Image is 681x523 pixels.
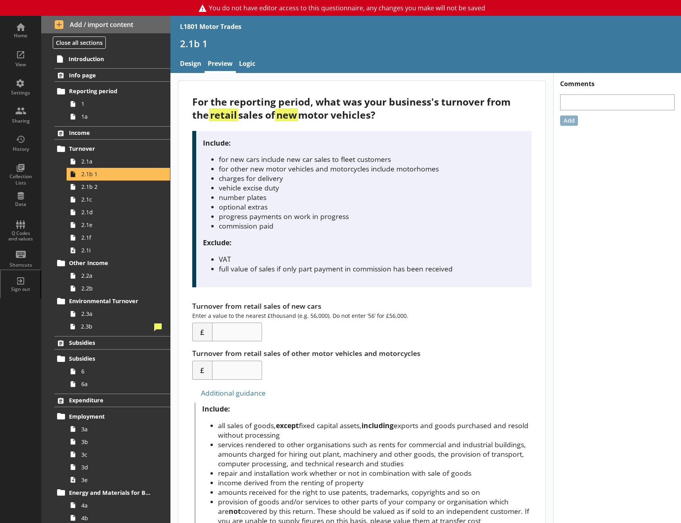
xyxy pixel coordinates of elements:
span: Reporting period [69,87,151,95]
li: Employment3a3b3c3d3e [58,410,170,486]
button: Close all sections [53,37,106,49]
li: Turnover2.1a2.1b 12.1b 22.1c2.1d2.1e2.1f2.1i [58,142,170,257]
a: Other Income [54,257,170,269]
a: Income [54,126,170,140]
a: 2.3a [67,308,170,320]
span: 1a [81,113,155,120]
a: Logic [236,56,258,73]
div: L1801 Motor Trades [180,22,241,31]
li: charges for delivery [219,173,524,183]
li: income derived from the renting of property [218,478,531,487]
li: Other Income2.2a2.2b [58,257,170,295]
span: 3b [81,438,155,446]
li: Environmental Turnover2.3a2.3b [58,295,170,333]
span: Turnover [69,145,151,152]
div: View [7,62,34,68]
a: Subsidies [54,336,170,350]
span: Energy and Materials for Business Use [69,489,151,496]
span: Add / import content [55,20,157,29]
li: optional extras [219,202,524,212]
a: 2.1b 2 [67,181,170,193]
li: VAT [219,254,524,264]
a: Introduction [54,52,170,65]
div: Sign out [7,286,34,292]
li: Subsidies66a [58,352,170,390]
a: 3e [67,473,170,486]
span: 2.2a [81,272,155,279]
strong: except [276,421,299,430]
div: History [7,146,34,152]
span: Employment [69,413,151,420]
span: 4b [81,514,155,522]
strong: retail [209,108,238,121]
a: Preview [205,56,236,73]
li: vehicle excise duty [219,183,524,192]
span: 6 [81,367,155,375]
div: Home [7,33,34,39]
span: 3d [81,463,155,471]
h1: Comments [554,73,681,88]
a: 2.1d [67,206,170,219]
span: 3e [81,476,155,484]
li: for new cars include new car sales to fleet customers [219,154,524,164]
strong: Include: [202,404,230,413]
a: 2.2a [67,269,170,282]
span: Income [69,129,151,137]
a: 3b [67,435,170,448]
a: 3a [67,423,170,435]
a: 1 [67,98,170,110]
li: progress payments on work in progress [219,212,524,221]
li: for other new motor vehicles and motorcycles include motorhomes [219,164,524,173]
a: 4a [67,499,170,511]
a: 2.1i [67,244,170,257]
span: 2.1b 1 [81,170,155,178]
li: services rendered to other organisations such as rents for commercial and industrial buildings, a... [218,440,531,468]
strong: new [275,108,298,121]
span: 2.3b [81,323,151,330]
a: 2.1b 1 [67,168,170,181]
div: Collection Lists [7,173,34,186]
a: Energy and Materials for Business Use [54,486,170,499]
span: 1 [81,100,155,108]
span: Subsidies [69,355,151,362]
a: 1a [67,110,170,123]
span: 2.3a [81,310,155,317]
span: 2.1f [81,234,155,241]
span: 2.1c [81,196,155,203]
li: number plates [219,192,524,202]
span: Introduction [69,55,151,63]
span: 3c [81,451,155,458]
span: 2.1i [81,246,155,254]
a: 2.1c [67,193,170,206]
span: 2.1e [81,221,155,229]
li: IncomeTurnover2.1a2.1b 12.1b 22.1c2.1d2.1e2.1f2.1iOther Income2.2a2.2bEnvironmental Turnover2.3a2.3b [41,126,170,333]
li: commission paid [219,221,524,231]
span: 4a [81,502,155,509]
a: 2.1f [67,231,170,244]
span: 3a [81,425,155,433]
a: Reporting period [54,85,170,98]
span: Other Income [69,259,151,267]
a: Environmental Turnover [54,295,170,308]
strong: Include: [203,138,231,148]
strong: not [229,506,241,516]
li: repair and installation work whether or not in combination with sale of goods [218,468,531,478]
span: Info page [69,71,151,79]
h1: 2.1b 1 [180,37,672,50]
li: full value of sales if only part payment in commission has been received [219,264,524,273]
div: Data [7,201,34,208]
a: Info page [54,68,170,82]
div: For the reporting period, what was your business's turnover from the sales of motor vehicles? [192,95,532,121]
a: 3c [67,448,170,461]
a: 2.1e [67,219,170,231]
a: Subsidies [54,352,170,365]
button: Add / import content [41,16,170,33]
strong: including [362,421,394,430]
a: 2.2b [67,282,170,295]
span: 6a [81,380,155,388]
li: Info pageReporting period11a [41,68,170,123]
a: Employment [54,410,170,423]
li: Reporting period11a [58,85,170,123]
div: Q Codes and values [7,231,34,242]
a: Turnover [54,142,170,155]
